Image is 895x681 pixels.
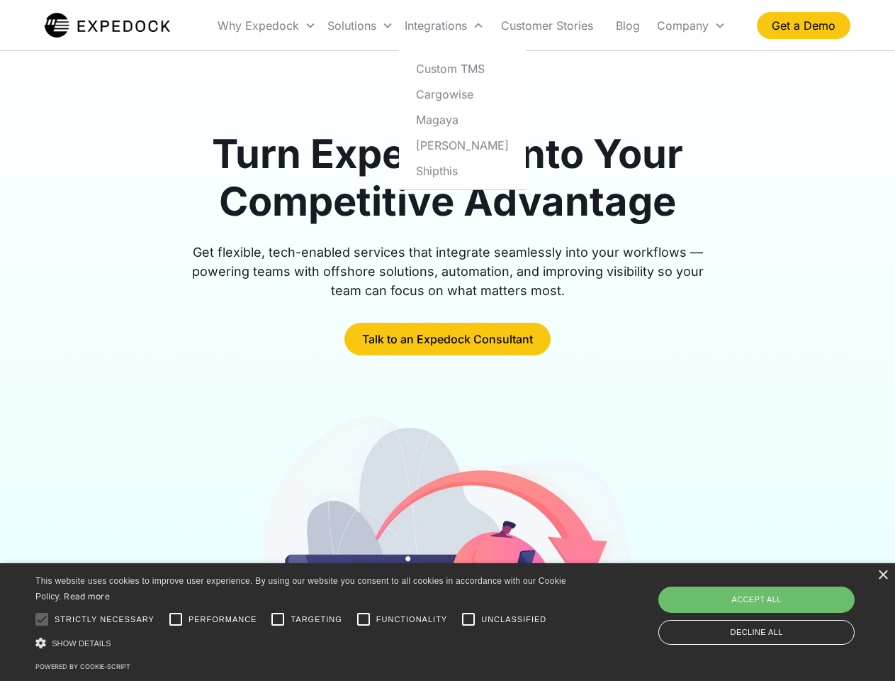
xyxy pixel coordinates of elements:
[405,106,520,132] a: Magaya
[218,18,299,33] div: Why Expedock
[327,18,376,33] div: Solutions
[376,614,447,626] span: Functionality
[757,12,850,39] a: Get a Demo
[344,323,551,355] a: Talk to an Expedock Consultant
[322,1,399,50] div: Solutions
[45,11,170,40] a: home
[490,1,604,50] a: Customer Stories
[45,11,170,40] img: Expedock Logo
[405,81,520,106] a: Cargowise
[35,576,566,602] span: This website uses cookies to improve user experience. By using our website you consent to all coo...
[52,639,111,648] span: Show details
[657,18,709,33] div: Company
[481,614,546,626] span: Unclassified
[405,132,520,157] a: [PERSON_NAME]
[291,614,342,626] span: Targeting
[659,528,895,681] iframe: Chat Widget
[55,614,154,626] span: Strictly necessary
[35,636,571,650] div: Show details
[405,55,520,81] a: Custom TMS
[176,131,720,226] h1: Turn Expedock Into Your Competitive Advantage
[188,614,257,626] span: Performance
[176,243,720,300] div: Get flexible, tech-enabled services that integrate seamlessly into your workflows — powering team...
[651,1,731,50] div: Company
[35,663,130,670] a: Powered by cookie-script
[212,1,322,50] div: Why Expedock
[604,1,651,50] a: Blog
[64,591,110,602] a: Read more
[399,50,526,189] nav: Integrations
[405,157,520,183] a: Shipthis
[399,1,490,50] div: Integrations
[405,18,467,33] div: Integrations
